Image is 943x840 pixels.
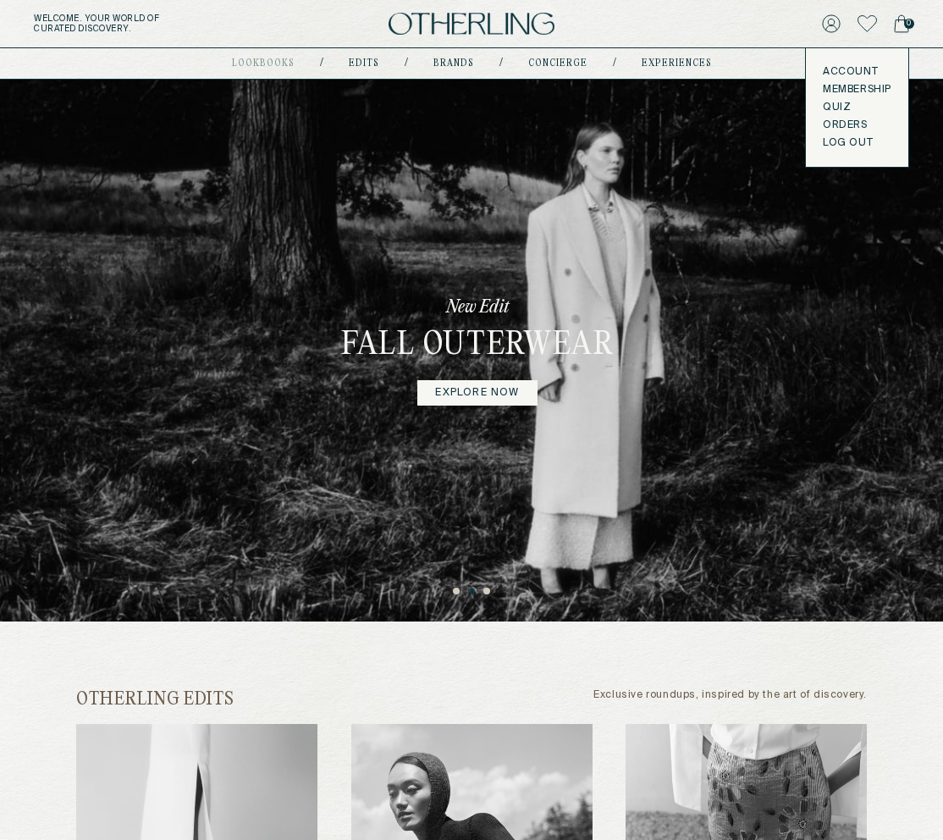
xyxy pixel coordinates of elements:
[904,19,914,29] span: 0
[468,588,477,596] button: 2
[613,57,616,70] div: /
[34,14,296,34] h5: Welcome . Your world of curated discovery.
[349,59,379,68] a: Edits
[642,59,712,68] a: experiences
[389,13,554,36] img: logo
[823,101,891,114] a: Quiz
[823,65,891,79] a: Account
[483,588,492,596] button: 3
[894,12,909,36] a: 0
[528,59,587,68] a: concierge
[320,57,323,70] div: /
[453,588,461,596] button: 1
[823,83,891,97] a: Membership
[823,119,891,132] a: Orders
[433,59,474,68] a: Brands
[499,57,503,70] div: /
[593,689,867,710] p: Exclusive roundups, inspired by the art of discovery.
[405,57,408,70] div: /
[446,296,510,319] p: New Edit
[76,689,234,710] h2: otherling edits
[341,326,614,367] h3: Fall Outerwear
[417,380,537,406] a: explore now
[232,59,295,68] a: lookbooks
[823,136,873,150] button: LOG OUT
